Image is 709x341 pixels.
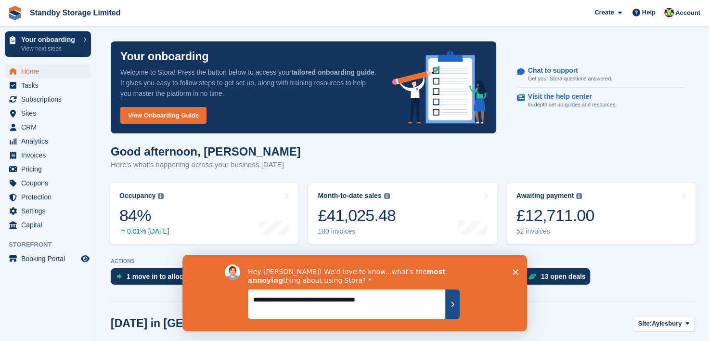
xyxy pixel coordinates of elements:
[5,31,91,57] a: Your onboarding View next steps
[9,240,96,249] span: Storefront
[5,106,91,120] a: menu
[318,227,396,236] div: 180 invoices
[21,106,79,120] span: Sites
[528,273,536,280] img: deal-1b604bf984904fb50ccaf53a9ad4b4a5d6e5aea283cecdc64d6e3604feb123c2.svg
[5,252,91,265] a: menu
[384,193,390,199] img: icon-info-grey-7440780725fd019a000dd9b08b2336e03edf1995a4989e88bcd33f0948082b44.svg
[642,8,656,17] span: Help
[318,192,381,200] div: Month-to-date sales
[110,183,298,244] a: Occupancy 84% 0.01% [DATE]
[21,176,79,190] span: Coupons
[528,66,605,75] p: Chat to support
[308,183,497,244] a: Month-to-date sales £41,025.48 180 invoices
[21,79,79,92] span: Tasks
[528,101,617,109] p: In-depth set up guides and resources.
[111,145,301,158] h1: Good afternoon, [PERSON_NAME]
[21,148,79,162] span: Invoices
[127,273,193,280] div: 1 move in to allocate
[517,88,685,114] a: Visit the help center In-depth set up guides and resources.
[5,134,91,148] a: menu
[119,192,155,200] div: Occupancy
[21,218,79,232] span: Capital
[8,6,22,20] img: stora-icon-8386f47178a22dfd0bd8f6a31ec36ba5ce8667c1dd55bd0f319d3a0aa187defe.svg
[5,162,91,176] a: menu
[528,75,612,83] p: Get your Stora questions answered.
[664,8,674,17] img: Sue Ford
[5,79,91,92] a: menu
[116,274,122,279] img: move_ins_to_allocate_icon-fdf77a2bb77ea45bf5b3d319d69a93e2d87916cf1d5bf7949dd705db3b84f3ca.svg
[21,120,79,134] span: CRM
[111,258,695,264] p: ACTIONS
[21,204,79,218] span: Settings
[507,183,696,244] a: Awaiting payment £12,711.00 52 invoices
[158,193,164,199] img: icon-info-grey-7440780725fd019a000dd9b08b2336e03edf1995a4989e88bcd33f0948082b44.svg
[522,268,595,289] a: 13 open deals
[119,206,169,225] div: 84%
[638,319,652,328] span: Site:
[21,162,79,176] span: Pricing
[5,218,91,232] a: menu
[21,36,78,43] p: Your onboarding
[541,273,586,280] div: 13 open deals
[5,176,91,190] a: menu
[594,8,614,17] span: Create
[120,51,209,62] p: Your onboarding
[516,192,574,200] div: Awaiting payment
[111,317,282,330] h2: [DATE] in [GEOGRAPHIC_DATA]
[291,68,374,76] strong: tailored onboarding guide
[79,253,91,264] a: Preview store
[120,107,206,124] a: View Onboarding Guide
[182,255,527,331] iframe: Survey by David from Stora
[119,227,169,236] div: 0.01% [DATE]
[517,62,685,88] a: Chat to support Get your Stora questions answered.
[21,44,78,53] p: View next steps
[528,92,609,101] p: Visit the help center
[26,5,124,21] a: Standby Storage Limited
[5,120,91,134] a: menu
[21,65,79,78] span: Home
[5,190,91,204] a: menu
[516,206,594,225] div: £12,711.00
[21,134,79,148] span: Analytics
[111,268,203,289] a: 1 move in to allocate
[5,204,91,218] a: menu
[120,67,377,99] p: Welcome to Stora! Press the button below to access your . It gives you easy to follow steps to ge...
[516,227,594,236] div: 52 invoices
[576,193,582,199] img: icon-info-grey-7440780725fd019a000dd9b08b2336e03edf1995a4989e88bcd33f0948082b44.svg
[675,8,700,18] span: Account
[318,206,396,225] div: £41,025.48
[21,190,79,204] span: Protection
[633,316,695,332] button: Site: Aylesbury
[392,52,487,124] img: onboarding-info-6c161a55d2c0e0a8cae90662b2fe09162a5109e8cc188191df67fb4f79e88e88.svg
[5,148,91,162] a: menu
[21,252,79,265] span: Booking Portal
[652,319,682,328] span: Aylesbury
[5,65,91,78] a: menu
[5,92,91,106] a: menu
[111,159,301,170] p: Here's what's happening across your business [DATE]
[21,92,79,106] span: Subscriptions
